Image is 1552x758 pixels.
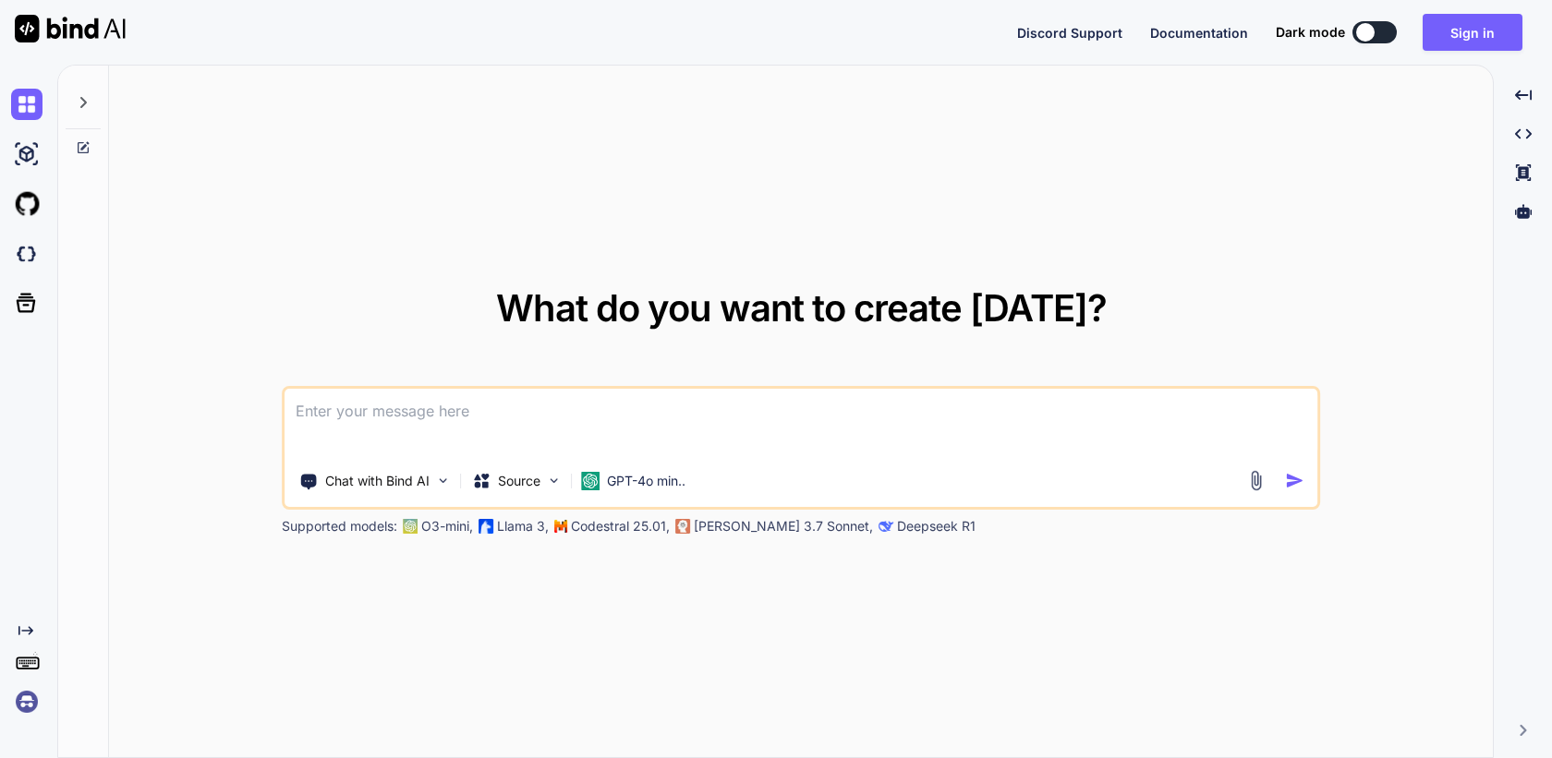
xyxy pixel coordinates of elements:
[498,472,540,490] p: Source
[421,517,473,535] p: O3-mini,
[1150,23,1248,42] button: Documentation
[11,138,42,170] img: ai-studio
[694,517,873,535] p: [PERSON_NAME] 3.7 Sonnet,
[11,238,42,270] img: darkCloudIdeIcon
[403,519,418,534] img: GPT-4
[1017,25,1122,41] span: Discord Support
[546,473,562,488] img: Pick Models
[15,15,126,42] img: Bind AI
[1245,470,1267,491] img: attachment
[11,686,42,717] img: signin
[479,519,493,534] img: Llama2
[571,517,670,535] p: Codestral 25.01,
[435,473,451,488] img: Pick Tools
[1276,23,1345,42] span: Dark mode
[1150,25,1248,41] span: Documentation
[879,519,893,534] img: claude
[496,285,1107,331] span: What do you want to create [DATE]?
[897,517,976,535] p: Deepseek R1
[282,517,397,535] p: Supported models:
[675,519,690,534] img: claude
[1017,23,1122,42] button: Discord Support
[1285,471,1304,490] img: icon
[11,89,42,120] img: chat
[554,520,567,533] img: Mistral-AI
[607,472,685,490] p: GPT-4o min..
[1423,14,1522,51] button: Sign in
[497,517,549,535] p: Llama 3,
[325,472,430,490] p: Chat with Bind AI
[11,188,42,220] img: githubLight
[581,472,600,490] img: GPT-4o mini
